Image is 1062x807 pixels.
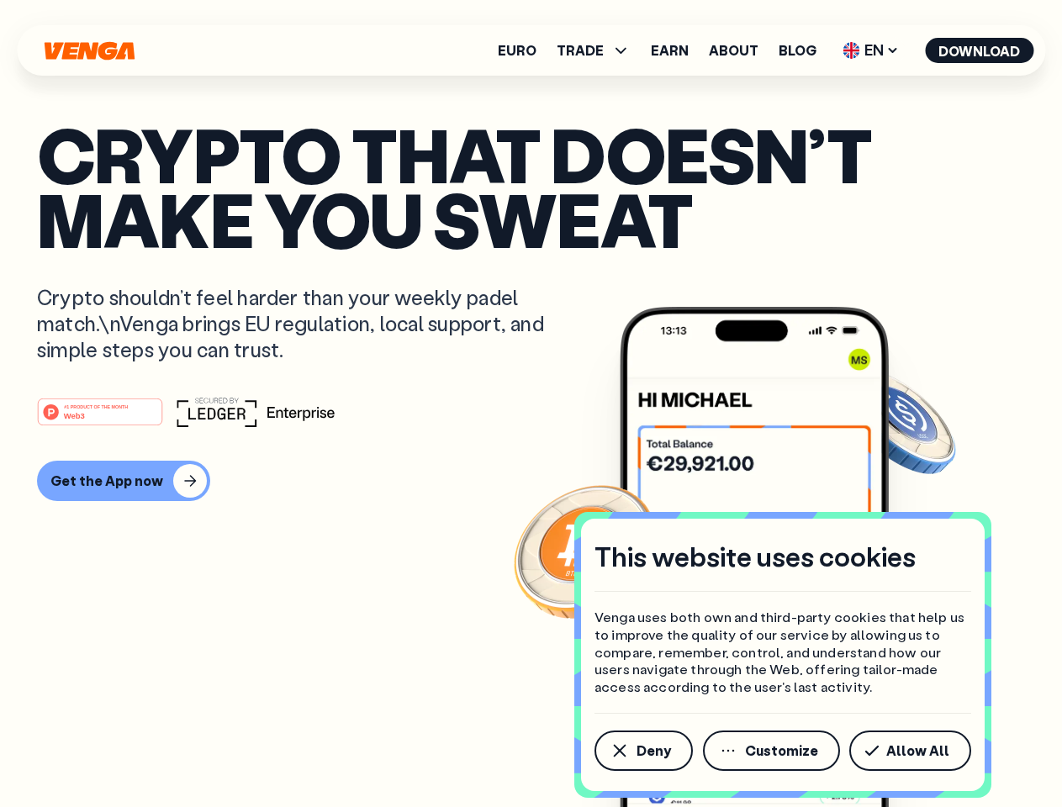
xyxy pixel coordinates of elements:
a: Euro [498,44,536,57]
h4: This website uses cookies [594,539,916,574]
span: Allow All [886,744,949,757]
button: Deny [594,731,693,771]
p: Venga uses both own and third-party cookies that help us to improve the quality of our service by... [594,609,971,696]
img: flag-uk [843,42,859,59]
div: Get the App now [50,472,163,489]
span: Deny [637,744,671,757]
a: Blog [779,44,816,57]
button: Allow All [849,731,971,771]
button: Download [925,38,1033,63]
a: #1 PRODUCT OF THE MONTHWeb3 [37,408,163,430]
p: Crypto that doesn’t make you sweat [37,122,1025,251]
span: TRADE [557,40,631,61]
span: EN [837,37,905,64]
button: Customize [703,731,840,771]
button: Get the App now [37,461,210,501]
img: Bitcoin [510,475,662,626]
a: About [709,44,758,57]
a: Get the App now [37,461,1025,501]
span: Customize [745,744,818,757]
span: TRADE [557,44,604,57]
tspan: Web3 [64,410,85,419]
a: Earn [651,44,689,57]
img: USDC coin [838,361,959,483]
tspan: #1 PRODUCT OF THE MONTH [64,403,128,409]
p: Crypto shouldn’t feel harder than your weekly padel match.\nVenga brings EU regulation, local sup... [37,284,568,363]
svg: Home [42,41,136,61]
